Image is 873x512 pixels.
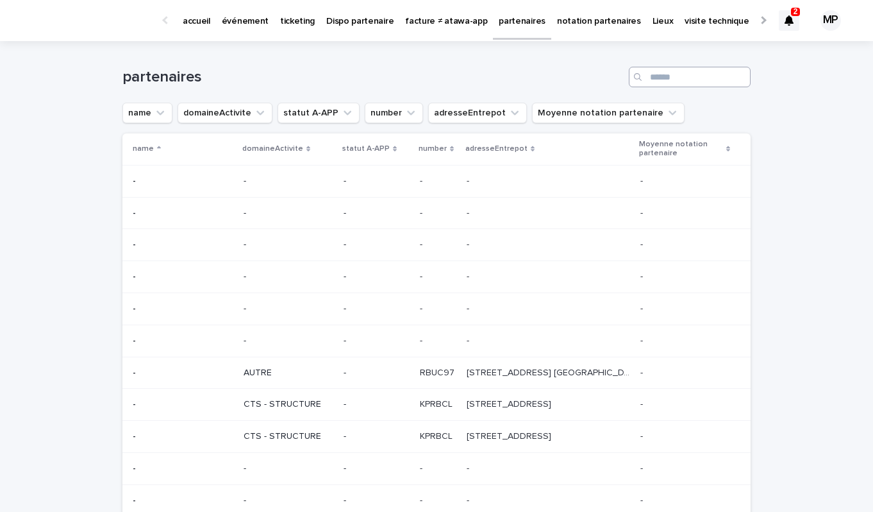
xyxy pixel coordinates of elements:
button: name [122,103,172,123]
p: - [640,269,645,282]
p: - [467,205,472,219]
p: - [133,301,138,314]
p: - [133,461,138,474]
p: [STREET_ADDRESS] [467,429,554,442]
button: Moyenne notation partenaire [532,103,685,123]
p: 2 [794,7,798,16]
p: - [244,176,333,187]
p: - [420,173,425,187]
p: - [244,271,333,282]
p: - [420,237,425,250]
p: - [467,237,472,250]
p: - [420,461,425,474]
button: number [365,103,423,123]
p: - [133,397,138,410]
div: 2 [779,10,799,31]
p: - [344,431,410,442]
p: - [344,463,410,474]
p: - [640,205,645,219]
p: - [467,173,472,187]
p: CTS - STRUCTURE [244,431,333,442]
tr: -- CTS - STRUCTURE-KPRBCLKPRBCL [STREET_ADDRESS][STREET_ADDRESS] -- [122,421,751,453]
p: - [467,493,472,506]
p: - [133,237,138,250]
p: - [244,336,333,346]
p: - [467,301,472,314]
p: - [344,239,410,250]
p: - [244,303,333,314]
button: domaineActivite [178,103,272,123]
p: - [133,205,138,219]
p: - [133,269,138,282]
tr: -- ---- -- -- [122,293,751,325]
p: - [420,333,425,346]
p: - [467,461,472,474]
p: - [244,239,333,250]
tr: -- ---- -- -- [122,452,751,484]
p: - [244,463,333,474]
p: - [640,333,645,346]
button: statut A-APP [278,103,360,123]
p: - [344,495,410,506]
tr: -- ---- -- -- [122,261,751,293]
p: - [640,429,645,442]
tr: -- ---- -- -- [122,325,751,357]
p: - [244,495,333,506]
p: [STREET_ADDRESS] [GEOGRAPHIC_DATA] [467,365,633,379]
p: - [640,493,645,506]
p: number [419,142,447,156]
p: - [133,173,138,187]
p: - [420,205,425,219]
p: adresseEntrepot [465,142,528,156]
div: MP [820,10,841,31]
tr: -- ---- -- -- [122,229,751,261]
p: statut A-APP [342,142,390,156]
p: - [133,429,138,442]
p: - [467,269,472,282]
p: - [133,365,138,379]
p: - [420,269,425,282]
button: adresseEntrepot [428,103,527,123]
p: - [640,237,645,250]
p: - [344,176,410,187]
p: CTS - STRUCTURE [244,399,333,410]
p: - [467,333,472,346]
p: KPRBCL [420,429,455,442]
tr: -- ---- -- -- [122,197,751,229]
p: - [133,493,138,506]
p: - [344,336,410,346]
tr: -- AUTRE-RBUC97RBUC97 [STREET_ADDRESS] [GEOGRAPHIC_DATA][STREET_ADDRESS] [GEOGRAPHIC_DATA] -- [122,357,751,389]
p: AUTRE [244,368,333,379]
p: RBUC97 [420,365,457,379]
p: - [420,493,425,506]
p: KPRBCL [420,397,455,410]
img: Ls34BcGeRexTGTNfXpUC [26,8,150,33]
p: - [640,397,645,410]
p: [STREET_ADDRESS] [467,397,554,410]
h1: partenaires [122,68,624,87]
input: Search [629,67,751,87]
p: Moyenne notation partenaire [639,137,723,161]
p: - [640,173,645,187]
p: - [133,333,138,346]
p: name [133,142,154,156]
tr: -- ---- -- -- [122,165,751,197]
p: - [344,368,410,379]
p: - [344,399,410,410]
p: - [344,208,410,219]
p: - [420,301,425,314]
p: - [344,303,410,314]
p: - [344,271,410,282]
p: - [640,461,645,474]
tr: -- CTS - STRUCTURE-KPRBCLKPRBCL [STREET_ADDRESS][STREET_ADDRESS] -- [122,389,751,421]
p: domaineActivite [242,142,303,156]
p: - [244,208,333,219]
p: - [640,301,645,314]
p: - [640,365,645,379]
